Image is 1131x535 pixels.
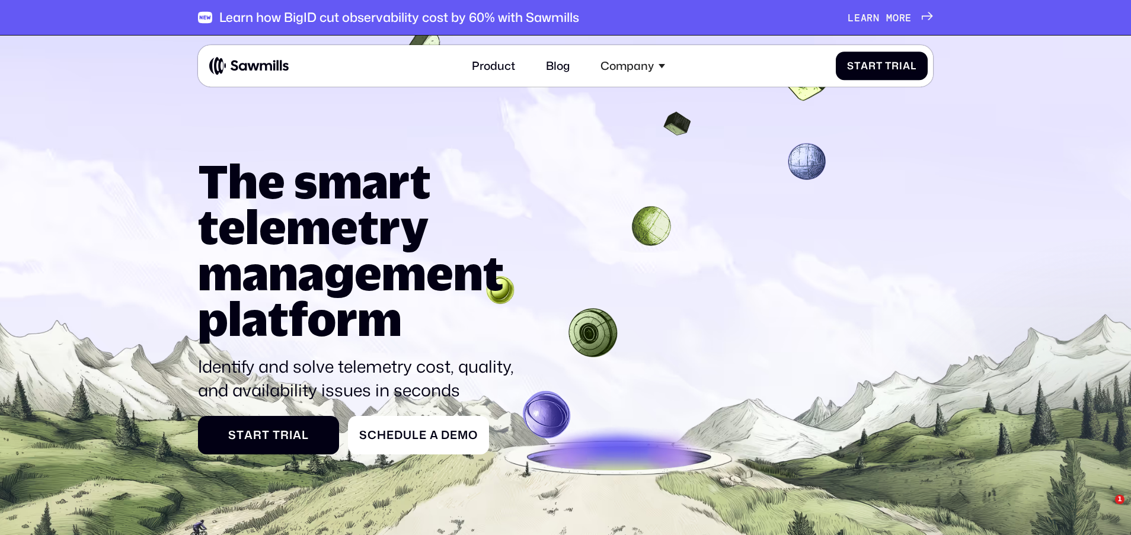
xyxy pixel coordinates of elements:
[412,428,419,442] span: l
[219,10,579,25] div: Learn how BigID cut observability cost by 60% with Sawmills
[861,60,868,72] span: a
[1091,495,1119,523] iframe: Intercom live chat
[886,12,893,24] span: m
[885,60,892,72] span: T
[903,60,910,72] span: a
[198,354,526,402] p: Identify and solve telemetry cost, quality, and availability issues in seconds
[359,428,368,442] span: S
[592,50,673,81] div: Company
[892,60,899,72] span: r
[377,428,386,442] span: h
[273,428,280,442] span: T
[1115,495,1124,504] span: 1
[237,428,244,442] span: t
[848,12,933,24] a: Learnmore
[348,416,490,455] a: ScheduleaDemo
[463,50,523,81] a: Product
[854,12,861,24] span: e
[419,428,427,442] span: e
[905,12,912,24] span: e
[848,12,854,24] span: L
[198,416,340,455] a: StartTrial
[244,428,253,442] span: a
[893,12,899,24] span: o
[289,428,293,442] span: i
[262,428,270,442] span: t
[538,50,579,81] a: Blog
[458,428,468,442] span: m
[293,428,302,442] span: a
[600,59,654,73] div: Company
[867,12,873,24] span: r
[876,60,883,72] span: t
[899,12,906,24] span: r
[836,52,927,81] a: StartTrial
[468,428,478,442] span: o
[403,428,412,442] span: u
[228,428,237,442] span: S
[386,428,394,442] span: e
[302,428,309,442] span: l
[253,428,262,442] span: r
[450,428,458,442] span: e
[854,60,861,72] span: t
[910,60,916,72] span: l
[847,60,854,72] span: S
[430,428,439,442] span: a
[280,428,289,442] span: r
[868,60,876,72] span: r
[394,428,403,442] span: d
[899,60,903,72] span: i
[873,12,880,24] span: n
[861,12,867,24] span: a
[368,428,377,442] span: c
[198,158,526,341] h1: The smart telemetry management platform
[441,428,450,442] span: D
